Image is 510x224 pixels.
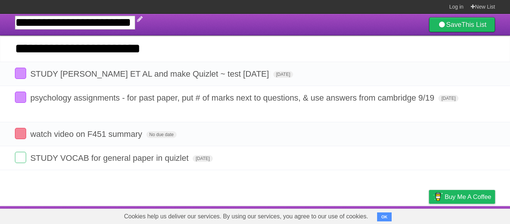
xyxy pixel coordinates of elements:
span: watch video on F451 summary [30,129,144,139]
span: Buy me a coffee [445,190,491,203]
span: [DATE] [438,95,458,102]
a: SaveThis List [429,17,495,32]
span: [DATE] [273,71,293,78]
a: Terms [394,208,410,222]
label: Done [15,128,26,139]
span: STUDY VOCAB for general paper in quizlet [30,153,190,163]
span: STUDY [PERSON_NAME] ET AL and make Quizlet ~ test [DATE] [30,69,271,79]
span: [DATE] [193,155,213,162]
a: Developers [354,208,385,222]
a: About [330,208,345,222]
span: No due date [146,131,177,138]
button: OK [377,212,392,221]
b: This List [461,21,486,28]
label: Done [15,152,26,163]
a: Privacy [419,208,439,222]
img: Buy me a coffee [433,190,443,203]
a: Suggest a feature [448,208,495,222]
a: Buy me a coffee [429,190,495,204]
label: Done [15,68,26,79]
span: Cookies help us deliver our services. By using our services, you agree to our use of cookies. [116,209,376,224]
span: psychology assignments - for past paper, put # of marks next to questions, & use answers from cam... [30,93,436,102]
label: Done [15,92,26,103]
